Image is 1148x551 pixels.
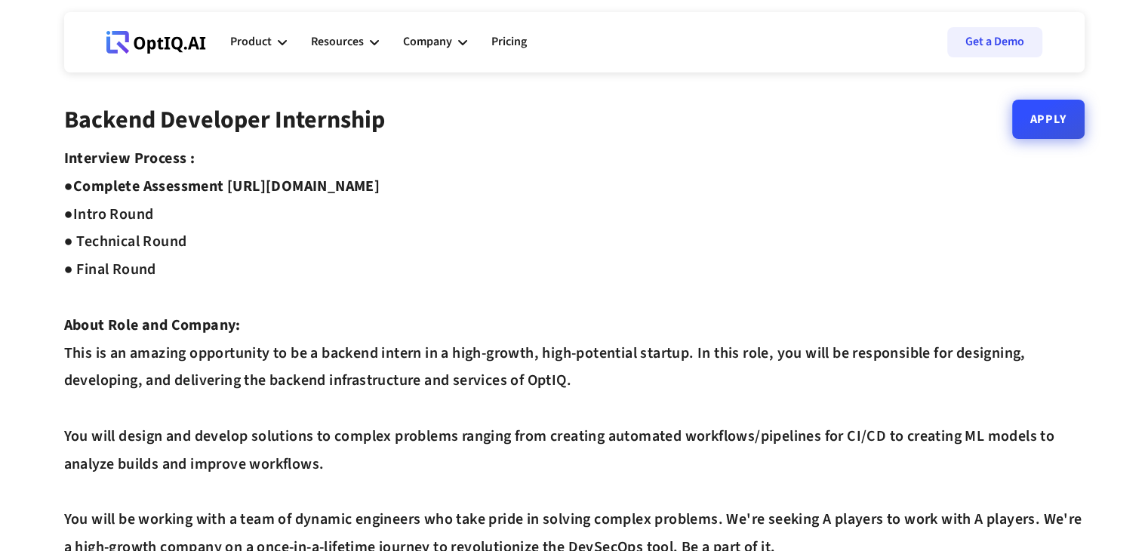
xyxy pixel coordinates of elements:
strong: Complete Assessment [URL][DOMAIN_NAME] ● [64,176,380,225]
div: Company [403,20,467,65]
div: Resources [311,20,379,65]
strong: Backend Developer Internship [64,103,385,137]
strong: Interview Process : [64,148,195,169]
div: Company [403,32,452,52]
div: Product [230,32,272,52]
div: Resources [311,32,364,52]
div: Product [230,20,287,65]
strong: About Role and Company: [64,315,241,336]
a: Webflow Homepage [106,20,206,65]
a: Apply [1012,100,1085,139]
div: Webflow Homepage [106,53,107,54]
a: Get a Demo [947,27,1042,57]
a: Pricing [491,20,527,65]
